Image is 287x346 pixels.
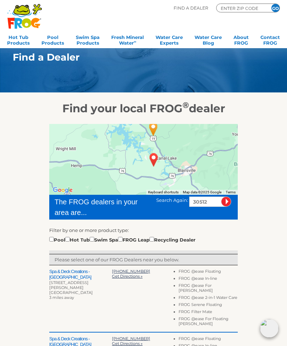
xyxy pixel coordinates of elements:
div: BLAIRSVILLE, GA 30512 [143,147,165,172]
div: Spa & Deck Creations - Blairsville - 3 miles away. [142,117,164,141]
li: FROG @ease For Floating [PERSON_NAME] [179,316,238,328]
div: Pool Hot Tub Swim Spa FROG Leap Recycling Dealer [49,236,196,243]
p: Please select one of our FROG Dealers near you below. [55,256,232,263]
span: 3 miles away [49,295,74,300]
li: FROG @ease Floating [179,336,238,343]
a: Get Directions » [112,274,142,279]
a: Terms (opens in new tab) [226,190,236,194]
img: openIcon [260,319,278,338]
a: Hot TubProducts [7,32,30,46]
label: Filter by one or more product type: [49,227,129,234]
input: Submit [221,197,231,207]
div: [STREET_ADDRESS][PERSON_NAME] [49,280,112,290]
h1: Find a Dealer [13,52,257,63]
a: Water CareBlog [195,32,222,46]
a: Open this area in Google Maps (opens a new window) [51,186,74,195]
li: FROG @ease Floating [179,269,238,276]
a: [PHONE_NUMBER] [112,269,150,274]
span: Map data ©2025 Google [183,190,221,194]
a: ContactFROG [260,32,280,46]
sup: ® [182,100,189,110]
div: The FROG dealers in your area are... [55,197,146,218]
h2: Spa & Deck Creations - [GEOGRAPHIC_DATA] [49,269,112,280]
div: [GEOGRAPHIC_DATA] [49,290,112,295]
li: FROG @ease 2-in-1 Water Care [179,295,238,302]
a: [PHONE_NUMBER] [112,336,150,341]
a: AboutFROG [233,32,249,46]
li: FROG Serene Floating [179,302,238,309]
a: PoolProducts [41,32,64,46]
a: Swim SpaProducts [76,32,100,46]
li: FROG @ease In-line [179,276,238,283]
a: Get Directions » [112,341,142,346]
p: Find A Dealer [174,4,208,12]
h2: Find your local FROG dealer [2,102,285,115]
img: Google [51,186,74,195]
input: GO [271,4,280,12]
a: Fresh MineralWater∞ [111,32,144,46]
span: Search Again: [156,197,188,203]
a: Water CareExperts [156,32,183,46]
sup: ∞ [134,40,136,44]
li: FROG @ease For [PERSON_NAME] [179,283,238,295]
button: Keyboard shortcuts [148,190,179,195]
input: Zip Code Form [220,5,263,11]
li: FROG Filter Mate [179,309,238,316]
